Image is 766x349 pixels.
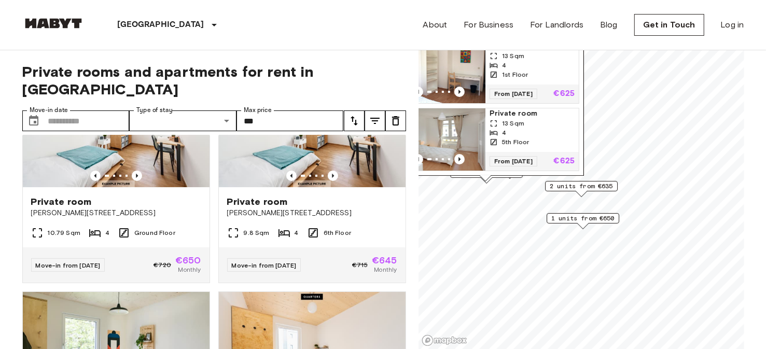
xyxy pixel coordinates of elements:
a: Marketing picture of unit DE-01-093-02MPrevious imagePrevious imagePrivate room13 Sqm41st FloorFr... [392,40,579,104]
span: 10.79 Sqm [48,228,80,238]
button: tune [385,110,406,131]
img: Habyt [22,18,85,29]
a: For Business [464,19,513,31]
button: Previous image [454,154,465,164]
span: €645 [372,256,397,265]
button: Choose date [23,110,44,131]
a: About [423,19,448,31]
span: Ground Floor [134,228,175,238]
span: 13 Sqm [502,119,524,128]
div: Map marker [545,181,618,197]
div: Map marker [547,213,619,229]
span: From [DATE] [490,156,537,166]
button: Previous image [286,171,297,181]
span: Move-in from [DATE] [232,261,297,269]
a: Marketing picture of unit DE-01-09-060-04QPrevious imagePrevious imagePrivate room[PERSON_NAME][S... [218,62,406,283]
span: Move-in from [DATE] [36,261,101,269]
span: 1 units from €650 [551,214,615,223]
span: Monthly [374,265,397,274]
button: Previous image [90,171,101,181]
span: 1st Floor [502,70,528,79]
a: Mapbox logo [422,334,467,346]
span: Private room [227,196,288,208]
p: [GEOGRAPHIC_DATA] [118,19,204,31]
label: Move-in date [30,106,68,115]
span: Private room [490,108,575,119]
a: Marketing picture of unit DE-01-09-022-01QPrevious imagePrevious imagePrivate room[PERSON_NAME][S... [22,62,210,283]
a: For Landlords [530,19,583,31]
a: Blog [600,19,618,31]
span: 4 [105,228,109,238]
span: €715 [352,260,368,270]
span: 13 Sqm [502,51,524,61]
span: €650 [175,256,201,265]
img: Marketing picture of unit DE-01-093-02M [392,41,485,103]
span: 5th Floor [502,137,529,147]
span: 4 [295,228,299,238]
span: [PERSON_NAME][STREET_ADDRESS] [31,208,201,218]
button: tune [365,110,385,131]
button: Previous image [454,87,465,97]
span: 9.8 Sqm [244,228,270,238]
button: Previous image [132,171,142,181]
button: Previous image [413,87,423,97]
label: Max price [244,106,272,115]
span: 6th Floor [324,228,351,238]
span: 4 [502,61,506,70]
a: Get in Touch [634,14,704,36]
a: Log in [721,19,744,31]
span: 2 units from €635 [550,182,613,191]
button: Previous image [413,154,423,164]
button: Previous image [328,171,338,181]
span: 4 [502,128,506,137]
label: Type of stay [136,106,173,115]
a: Marketing picture of unit DE-01-193-03MPrevious imagePrevious imagePrivate room13 Sqm45th FloorFr... [392,108,579,171]
span: From [DATE] [490,89,537,99]
span: Private room [31,196,92,208]
p: €625 [553,157,575,165]
span: €720 [154,260,171,270]
span: Monthly [178,265,201,274]
img: Marketing picture of unit DE-01-193-03M [392,108,485,171]
button: tune [344,110,365,131]
span: [PERSON_NAME][STREET_ADDRESS] [227,208,397,218]
p: €625 [553,90,575,98]
span: Private rooms and apartments for rent in [GEOGRAPHIC_DATA] [22,63,406,98]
